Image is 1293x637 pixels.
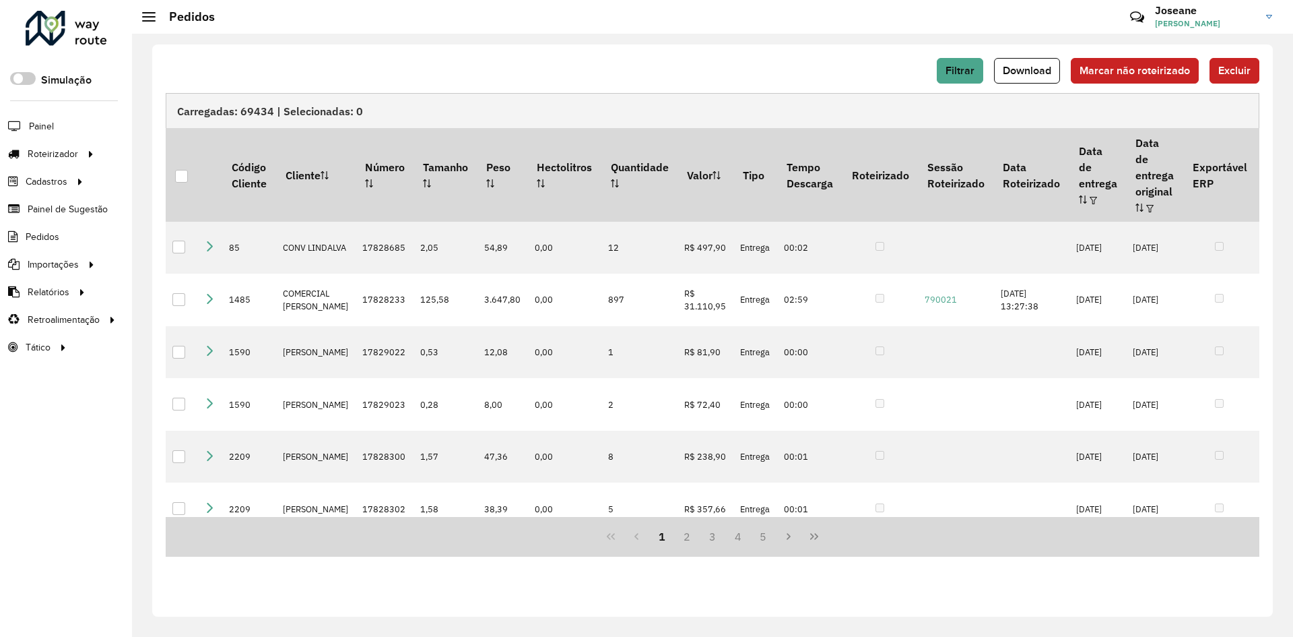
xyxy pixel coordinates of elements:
[649,524,675,549] button: 1
[222,274,275,326] td: 1485
[1126,483,1183,535] td: [DATE]
[1003,65,1051,76] span: Download
[1126,222,1183,274] td: [DATE]
[276,483,356,535] td: [PERSON_NAME]
[1069,274,1126,326] td: [DATE]
[356,326,413,379] td: 17829022
[356,274,413,326] td: 17828233
[222,378,275,431] td: 1590
[1069,128,1126,221] th: Data de entrega
[1126,431,1183,483] td: [DATE]
[1218,65,1251,76] span: Excluir
[677,378,733,431] td: R$ 72,40
[1069,378,1126,431] td: [DATE]
[26,340,51,355] span: Tático
[601,378,677,431] td: 2
[28,257,79,272] span: Importações
[733,274,777,326] td: Entrega
[477,222,528,274] td: 54,89
[1126,128,1183,221] th: Data de entrega original
[477,128,528,221] th: Peso
[28,313,100,327] span: Retroalimentação
[356,128,413,221] th: Número
[677,222,733,274] td: R$ 497,90
[1209,58,1259,84] button: Excluir
[41,72,92,88] label: Simulação
[413,274,477,326] td: 125,58
[733,128,777,221] th: Tipo
[777,326,842,379] td: 00:00
[276,222,356,274] td: CONV LINDALVA
[677,483,733,535] td: R$ 357,66
[994,128,1069,221] th: Data Roteirizado
[733,326,777,379] td: Entrega
[222,128,275,221] th: Código Cliente
[777,128,842,221] th: Tempo Descarga
[528,378,601,431] td: 0,00
[222,483,275,535] td: 2209
[733,378,777,431] td: Entrega
[1155,4,1256,17] h3: Joseane
[1123,3,1152,32] a: Contato Rápido
[477,274,528,326] td: 3.647,80
[776,524,801,549] button: Next Page
[276,378,356,431] td: [PERSON_NAME]
[1183,128,1256,221] th: Exportável ERP
[725,524,751,549] button: 4
[477,431,528,483] td: 47,36
[166,93,1259,128] div: Carregadas: 69434 | Selecionadas: 0
[777,378,842,431] td: 00:00
[994,274,1069,326] td: [DATE] 13:27:38
[601,222,677,274] td: 12
[733,222,777,274] td: Entrega
[751,524,776,549] button: 5
[477,483,528,535] td: 38,39
[674,524,700,549] button: 2
[28,147,78,161] span: Roteirizador
[700,524,725,549] button: 3
[946,65,974,76] span: Filtrar
[601,326,677,379] td: 1
[601,274,677,326] td: 897
[1069,483,1126,535] td: [DATE]
[677,128,733,221] th: Valor
[528,222,601,274] td: 0,00
[276,274,356,326] td: COMERCIAL [PERSON_NAME]
[356,378,413,431] td: 17829023
[601,483,677,535] td: 5
[1126,326,1183,379] td: [DATE]
[801,524,827,549] button: Last Page
[413,431,477,483] td: 1,57
[733,483,777,535] td: Entrega
[29,119,54,133] span: Painel
[26,230,59,244] span: Pedidos
[356,431,413,483] td: 17828300
[413,378,477,431] td: 0,28
[356,483,413,535] td: 17828302
[777,274,842,326] td: 02:59
[222,222,275,274] td: 85
[356,222,413,274] td: 17828685
[413,128,477,221] th: Tamanho
[222,431,275,483] td: 2209
[777,483,842,535] td: 00:01
[677,274,733,326] td: R$ 31.110,95
[1126,378,1183,431] td: [DATE]
[156,9,215,24] h2: Pedidos
[413,483,477,535] td: 1,58
[477,378,528,431] td: 8,00
[777,431,842,483] td: 00:01
[528,431,601,483] td: 0,00
[528,326,601,379] td: 0,00
[601,128,677,221] th: Quantidade
[26,175,67,189] span: Cadastros
[28,285,69,299] span: Relatórios
[477,326,528,379] td: 12,08
[28,202,108,216] span: Painel de Sugestão
[842,128,918,221] th: Roteirizado
[528,483,601,535] td: 0,00
[1155,18,1256,30] span: [PERSON_NAME]
[222,326,275,379] td: 1590
[1069,326,1126,379] td: [DATE]
[413,222,477,274] td: 2,05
